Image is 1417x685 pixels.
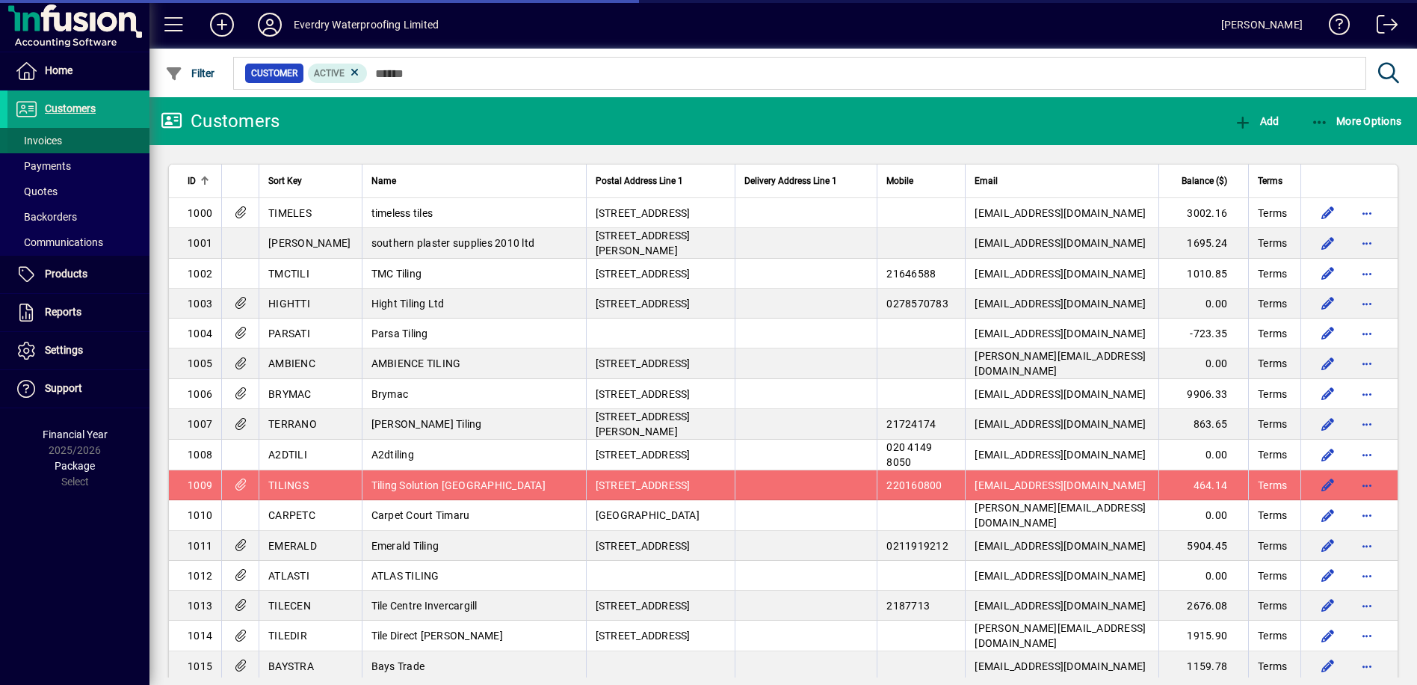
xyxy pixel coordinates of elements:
[975,173,1149,189] div: Email
[1316,351,1340,375] button: Edit
[596,630,691,642] span: [STREET_ADDRESS]
[1355,503,1379,527] button: More options
[596,207,691,219] span: [STREET_ADDRESS]
[1168,173,1241,189] div: Balance ($)
[1258,508,1287,523] span: Terms
[1158,531,1248,561] td: 5904.45
[1316,503,1340,527] button: Edit
[7,153,149,179] a: Payments
[314,68,345,79] span: Active
[268,328,310,340] span: PARSATI
[975,600,1146,612] span: [EMAIL_ADDRESS][DOMAIN_NAME]
[886,173,956,189] div: Mobile
[596,600,691,612] span: [STREET_ADDRESS]
[1158,228,1248,259] td: 1695.24
[1355,351,1379,375] button: More options
[1258,417,1287,431] span: Terms
[371,540,439,552] span: Emerald Tiling
[1307,108,1406,135] button: More Options
[1316,412,1340,436] button: Edit
[188,237,212,249] span: 1001
[1158,470,1248,500] td: 464.14
[1158,198,1248,228] td: 3002.16
[371,237,535,249] span: southern plaster supplies 2010 ltd
[1158,379,1248,409] td: 9906.33
[15,185,58,197] span: Quotes
[268,600,311,612] span: TILECEN
[596,479,691,491] span: [STREET_ADDRESS]
[43,428,108,440] span: Financial Year
[7,332,149,369] a: Settings
[886,441,932,468] span: 020 4149 8050
[7,52,149,90] a: Home
[268,388,312,400] span: BRYMAC
[1234,115,1279,127] span: Add
[371,328,428,340] span: Parsa Tiling
[7,294,149,331] a: Reports
[1158,440,1248,470] td: 0.00
[1258,266,1287,281] span: Terms
[371,173,396,189] span: Name
[188,268,212,280] span: 1002
[188,479,212,491] span: 1009
[1355,624,1379,648] button: More options
[975,622,1146,649] span: [PERSON_NAME][EMAIL_ADDRESS][DOMAIN_NAME]
[596,173,683,189] span: Postal Address Line 1
[975,479,1146,491] span: [EMAIL_ADDRESS][DOMAIN_NAME]
[1258,598,1287,613] span: Terms
[744,173,837,189] span: Delivery Address Line 1
[188,660,212,672] span: 1015
[294,13,439,37] div: Everdry Waterproofing Limited
[1221,13,1303,37] div: [PERSON_NAME]
[371,418,482,430] span: [PERSON_NAME] Tiling
[371,268,422,280] span: TMC Tiling
[1355,594,1379,618] button: More options
[1158,561,1248,591] td: 0.00
[1355,473,1379,497] button: More options
[55,460,95,472] span: Package
[1158,409,1248,440] td: 863.65
[1258,206,1287,221] span: Terms
[1258,356,1287,371] span: Terms
[1258,236,1287,251] span: Terms
[886,268,936,280] span: 21646588
[1158,289,1248,319] td: 0.00
[1158,348,1248,379] td: 0.00
[1316,654,1340,678] button: Edit
[45,382,82,394] span: Support
[371,630,503,642] span: Tile Direct [PERSON_NAME]
[596,230,691,257] span: [STREET_ADDRESS][PERSON_NAME]
[1258,447,1287,462] span: Terms
[188,509,212,521] span: 1010
[268,268,309,280] span: TMCTILI
[371,207,433,219] span: timeless tiles
[975,237,1146,249] span: [EMAIL_ADDRESS][DOMAIN_NAME]
[1355,412,1379,436] button: More options
[268,509,315,521] span: CARPETC
[596,411,691,437] span: [STREET_ADDRESS][PERSON_NAME]
[1158,259,1248,289] td: 1010.85
[371,449,414,461] span: A2dtiling
[1355,201,1379,225] button: More options
[596,357,691,369] span: [STREET_ADDRESS]
[886,600,930,612] span: 2187713
[1258,326,1287,341] span: Terms
[1355,322,1379,345] button: More options
[246,11,294,38] button: Profile
[15,236,103,248] span: Communications
[886,479,942,491] span: 220160800
[198,11,246,38] button: Add
[188,328,212,340] span: 1004
[45,344,83,356] span: Settings
[1158,651,1248,681] td: 1159.78
[1258,478,1287,493] span: Terms
[371,479,546,491] span: Tiling Solution [GEOGRAPHIC_DATA]
[1355,534,1379,558] button: More options
[1258,387,1287,402] span: Terms
[268,630,307,642] span: TILEDIR
[45,268,87,280] span: Products
[1355,292,1379,316] button: More options
[188,207,212,219] span: 1000
[45,64,72,76] span: Home
[7,256,149,293] a: Products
